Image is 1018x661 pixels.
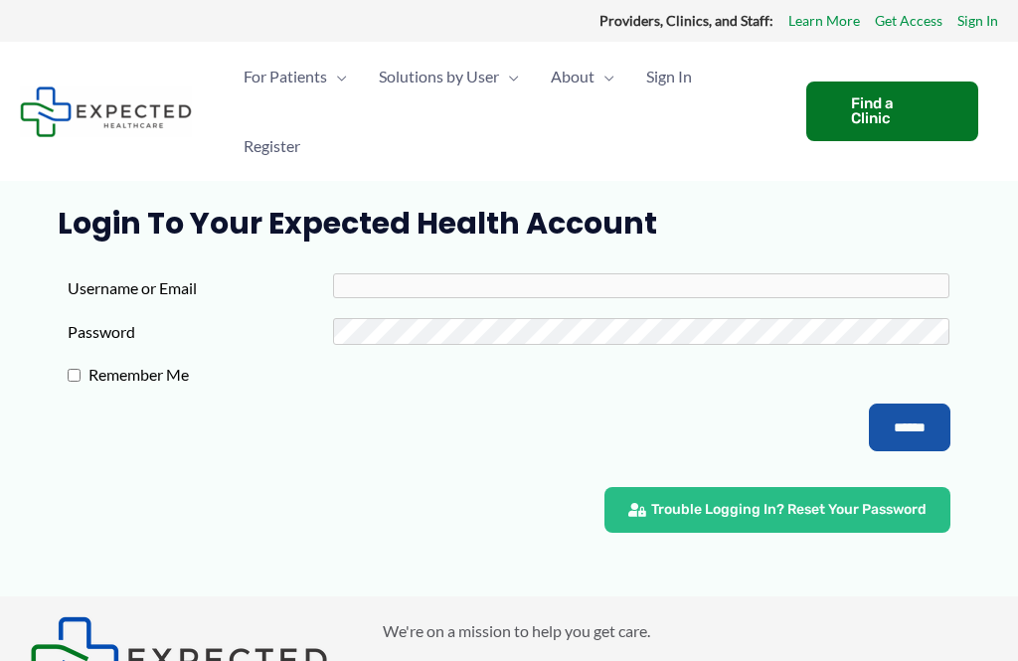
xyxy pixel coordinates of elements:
[630,42,708,111] a: Sign In
[551,42,594,111] span: About
[379,42,499,111] span: Solutions by User
[58,206,959,242] h1: Login to Your Expected Health Account
[535,42,630,111] a: AboutMenu Toggle
[875,8,942,34] a: Get Access
[327,42,347,111] span: Menu Toggle
[604,487,950,533] a: Trouble Logging In? Reset Your Password
[363,42,535,111] a: Solutions by UserMenu Toggle
[499,42,519,111] span: Menu Toggle
[646,42,692,111] span: Sign In
[957,8,998,34] a: Sign In
[383,616,988,646] p: We're on a mission to help you get care.
[244,42,327,111] span: For Patients
[20,86,192,137] img: Expected Healthcare Logo - side, dark font, small
[788,8,860,34] a: Learn More
[806,82,978,141] a: Find a Clinic
[651,503,927,517] span: Trouble Logging In? Reset Your Password
[228,42,786,181] nav: Primary Site Navigation
[599,12,773,29] strong: Providers, Clinics, and Staff:
[68,317,332,347] label: Password
[228,42,363,111] a: For PatientsMenu Toggle
[68,273,332,303] label: Username or Email
[228,111,316,181] a: Register
[81,360,345,390] label: Remember Me
[244,111,300,181] span: Register
[594,42,614,111] span: Menu Toggle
